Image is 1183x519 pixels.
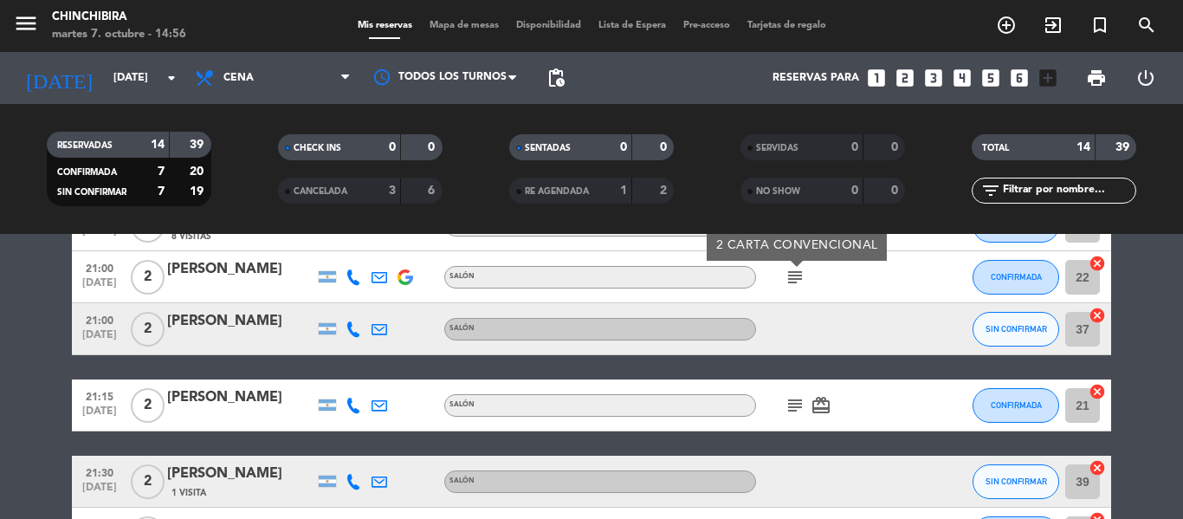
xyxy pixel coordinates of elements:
span: 21:00 [78,257,121,277]
i: turned_in_not [1089,15,1110,36]
strong: 7 [158,165,165,178]
span: [DATE] [78,225,121,245]
div: [PERSON_NAME] [167,258,314,281]
i: exit_to_app [1043,15,1063,36]
i: looks_4 [951,67,973,89]
i: add_box [1037,67,1059,89]
strong: 0 [428,141,438,153]
img: google-logo.png [398,269,413,285]
strong: 0 [389,141,396,153]
button: CONFIRMADA [973,260,1059,295]
span: SIN CONFIRMAR [986,324,1047,334]
span: Pre-acceso [675,21,739,30]
span: [DATE] [78,329,121,349]
i: subject [785,395,805,416]
span: SALÓN [449,401,475,408]
span: CONFIRMADA [991,272,1042,282]
span: SALÓN [449,477,475,484]
span: 2 [131,388,165,423]
span: NO SHOW [756,187,800,196]
i: looks_3 [922,67,945,89]
i: arrow_drop_down [161,68,182,88]
button: menu [13,10,39,42]
strong: 2 [660,185,670,197]
span: [DATE] [78,482,121,502]
button: SIN CONFIRMAR [973,464,1059,499]
span: 21:15 [78,386,121,405]
strong: 0 [891,185,902,197]
i: looks_one [865,67,888,89]
strong: 1 [620,185,627,197]
span: CANCELADA [294,187,347,196]
strong: 39 [190,139,207,151]
strong: 0 [851,141,858,153]
strong: 0 [851,185,858,197]
span: Mapa de mesas [421,21,507,30]
input: Filtrar por nombre... [1001,181,1135,200]
button: CONFIRMADA [973,388,1059,423]
span: 21:00 [78,309,121,329]
strong: 3 [389,185,396,197]
span: pending_actions [546,68,566,88]
span: SERVIDAS [756,144,798,152]
span: RE AGENDADA [525,187,589,196]
span: SENTADAS [525,144,571,152]
span: 8 Visitas [171,230,211,243]
span: Lista de Espera [590,21,675,30]
div: [PERSON_NAME] [167,310,314,333]
i: looks_6 [1008,67,1031,89]
span: Cena [223,72,254,84]
span: SIN CONFIRMAR [986,477,1047,486]
span: 2 [131,464,165,499]
strong: 7 [158,185,165,198]
i: looks_two [894,67,916,89]
span: 1 Visita [171,486,206,500]
i: cancel [1089,459,1106,477]
span: 21:30 [78,462,121,482]
span: SALÓN [449,273,475,280]
span: 2 [131,260,165,295]
i: menu [13,10,39,36]
i: cancel [1089,307,1106,324]
i: subject [785,267,805,288]
strong: 0 [620,141,627,153]
div: 2 CARTA CONVENCIONAL [716,237,878,255]
span: CONFIRMADA [57,168,117,177]
i: power_settings_new [1135,68,1156,88]
strong: 0 [891,141,902,153]
i: looks_5 [979,67,1002,89]
div: [PERSON_NAME] [167,386,314,409]
div: [PERSON_NAME] [167,463,314,485]
span: print [1086,68,1107,88]
strong: 6 [428,185,438,197]
i: cancel [1089,383,1106,400]
strong: 0 [660,141,670,153]
span: Reservas para [773,72,859,84]
span: 2 [131,312,165,347]
span: [DATE] [78,405,121,425]
strong: 19 [190,185,207,198]
span: [DATE] [78,277,121,297]
span: CONFIRMADA [991,400,1042,410]
span: Tarjetas de regalo [739,21,835,30]
div: Chinchibira [52,9,186,26]
div: martes 7. octubre - 14:56 [52,26,186,43]
button: SIN CONFIRMAR [973,312,1059,347]
div: LOG OUT [1121,52,1170,104]
span: SIN CONFIRMAR [57,188,126,197]
span: Mis reservas [349,21,421,30]
span: CHECK INS [294,144,341,152]
strong: 20 [190,165,207,178]
i: card_giftcard [811,395,831,416]
i: filter_list [980,180,1001,201]
span: RESERVADAS [57,141,113,150]
span: Disponibilidad [507,21,590,30]
strong: 14 [151,139,165,151]
i: add_circle_outline [996,15,1017,36]
i: [DATE] [13,59,105,97]
span: SALÓN [449,325,475,332]
strong: 39 [1115,141,1133,153]
i: search [1136,15,1157,36]
strong: 14 [1076,141,1090,153]
i: cancel [1089,255,1106,272]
